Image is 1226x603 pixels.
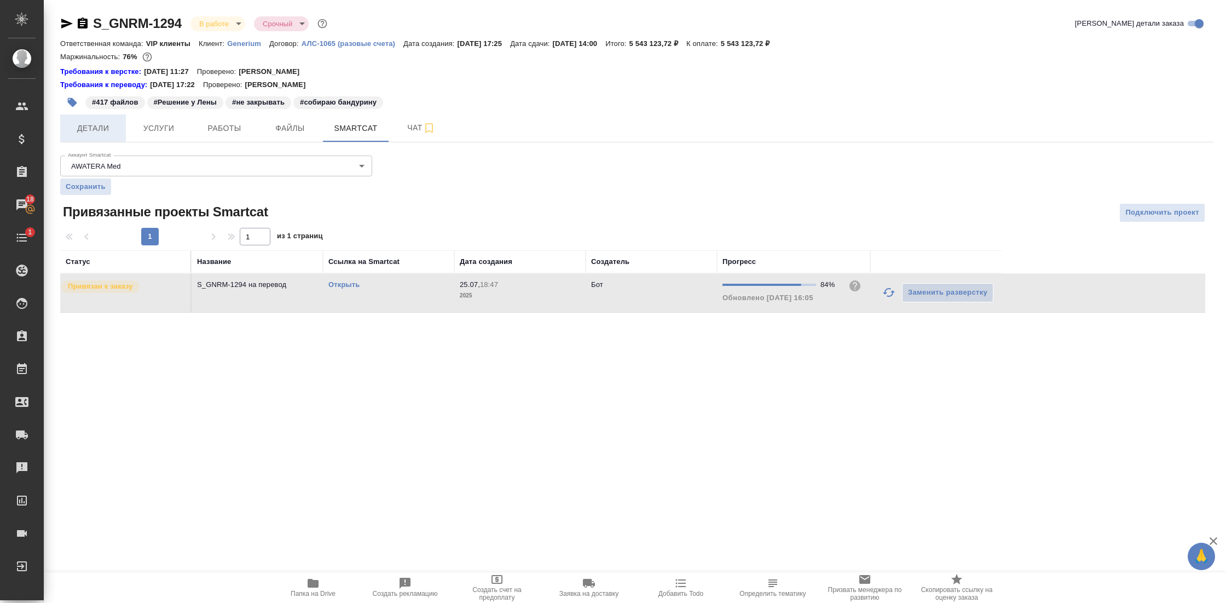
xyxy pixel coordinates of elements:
button: Заявка на доставку [543,572,635,603]
p: [DATE] 17:25 [458,39,511,48]
div: Статус [66,256,90,267]
span: Папка на Drive [291,590,336,598]
button: 1054947.99 RUB; 38080.00 UAH; [140,50,154,64]
div: 84% [820,279,840,290]
p: Клиент: [199,39,227,48]
p: #не закрывать [232,97,285,108]
button: Добавить Todo [635,572,727,603]
a: Требования к верстке: [60,66,144,77]
span: Создать счет на предоплату [458,586,536,601]
p: #собираю бандурину [300,97,377,108]
p: [PERSON_NAME] [239,66,308,77]
a: АЛС-1065 (разовые счета) [302,38,403,48]
span: Призвать менеджера по развитию [825,586,904,601]
a: Generium [227,38,269,48]
button: Папка на Drive [267,572,359,603]
p: 18:47 [480,280,498,289]
button: AWATERA Med [68,162,124,171]
p: Generium [227,39,269,48]
div: В работе [254,16,309,31]
span: Определить тематику [739,590,806,598]
span: Работы [198,122,251,135]
span: 1 [21,227,38,238]
button: 🙏 [1188,543,1215,570]
span: из 1 страниц [277,229,323,245]
span: не закрывать [224,97,292,106]
button: Заменить разверстку [902,283,993,302]
span: Создать рекламацию [373,590,438,598]
a: Требования к переводу: [60,79,150,90]
button: Создать рекламацию [359,572,451,603]
span: Услуги [132,122,185,135]
div: Прогресс [722,256,756,267]
p: S_GNRM-1294 на перевод [197,279,317,290]
div: AWATERA Med [60,156,372,176]
p: Бот [591,280,603,289]
p: АЛС-1065 (разовые счета) [302,39,403,48]
a: 1 [3,224,41,251]
button: Определить тематику [727,572,819,603]
button: Создать счет на предоплату [451,572,543,603]
button: Призвать менеджера по развитию [819,572,911,603]
p: К оплате: [686,39,721,48]
div: Нажми, чтобы открыть папку с инструкцией [60,66,144,77]
button: Скопировать ссылку для ЯМессенджера [60,17,73,30]
button: Добавить тэг [60,90,84,114]
span: Заявка на доставку [559,590,618,598]
button: Скопировать ссылку на оценку заказа [911,572,1003,603]
span: 🙏 [1192,545,1211,568]
button: Обновить прогресс [876,279,902,306]
div: В работе [190,16,245,31]
span: 417 файлов [84,97,146,106]
p: 5 543 123,72 ₽ [721,39,778,48]
div: Дата создания [460,256,512,267]
span: Добавить Todo [658,590,703,598]
button: Скопировать ссылку [76,17,89,30]
p: 76% [123,53,140,61]
a: Открыть [328,280,360,289]
span: Обновлено [DATE] 16:05 [722,294,813,302]
svg: Подписаться [423,122,436,135]
p: [DATE] 14:00 [553,39,606,48]
p: 5 543 123,72 ₽ [629,39,686,48]
p: #417 файлов [92,97,138,108]
p: [DATE] 17:22 [150,79,203,90]
p: Привязан к заказу [68,281,133,292]
span: Привязанные проекты Smartcat [60,203,268,221]
p: VIP клиенты [146,39,199,48]
p: [DATE] 11:27 [144,66,197,77]
p: [PERSON_NAME] [245,79,314,90]
p: Ответственная команда: [60,39,146,48]
span: [PERSON_NAME] детали заказа [1075,18,1184,29]
span: Детали [67,122,119,135]
span: Чат [395,121,448,135]
div: Название [197,256,231,267]
span: Файлы [264,122,316,135]
button: В работе [196,19,232,28]
button: Срочный [259,19,296,28]
p: 2025 [460,290,580,301]
span: Подключить проект [1125,206,1199,219]
button: Доп статусы указывают на важность/срочность заказа [315,16,329,31]
span: Smartcat [329,122,382,135]
p: Дата создания: [403,39,457,48]
a: S_GNRM-1294 [93,16,182,31]
p: #Решение у Лены [154,97,217,108]
div: Создатель [591,256,629,267]
div: Ссылка на Smartcat [328,256,400,267]
p: 25.07, [460,280,480,289]
span: 18 [20,194,41,205]
p: Договор: [269,39,302,48]
span: Скопировать ссылку на оценку заказа [917,586,996,601]
p: Проверено: [197,66,239,77]
span: Сохранить [66,181,106,192]
span: собираю бандурину [292,97,384,106]
p: Итого: [605,39,629,48]
span: Решение у Лены [146,97,225,106]
a: 18 [3,191,41,219]
p: Проверено: [203,79,245,90]
p: Дата сдачи: [510,39,552,48]
button: Сохранить [60,179,111,195]
p: Маржинальность: [60,53,123,61]
button: Подключить проект [1119,203,1205,222]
